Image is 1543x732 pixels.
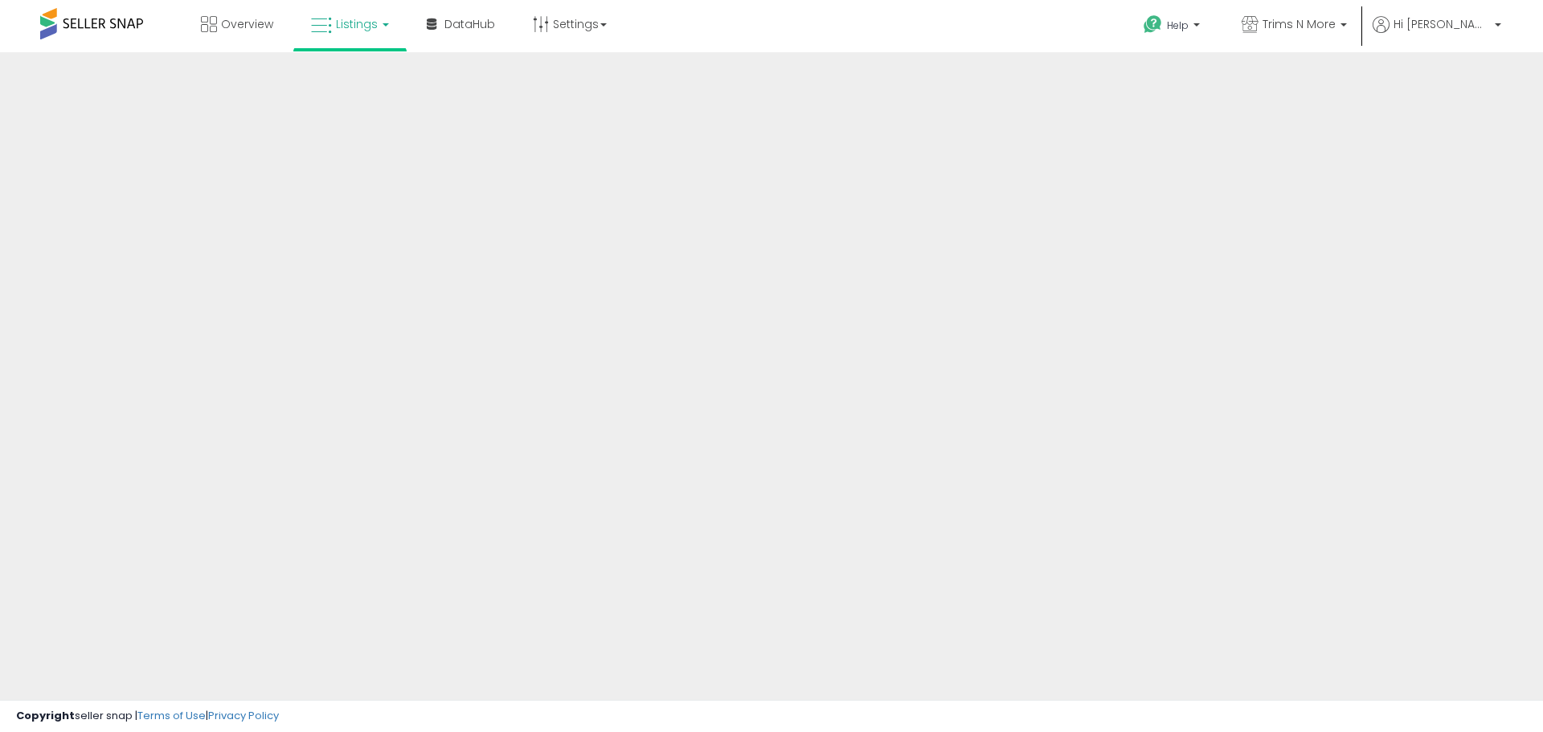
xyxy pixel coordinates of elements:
a: Hi [PERSON_NAME] [1373,16,1501,52]
a: Help [1131,2,1216,52]
span: Listings [336,16,378,32]
span: Help [1167,18,1189,32]
div: seller snap | | [16,709,279,724]
span: Overview [221,16,273,32]
strong: Copyright [16,708,75,723]
a: Privacy Policy [208,708,279,723]
i: Get Help [1143,14,1163,35]
span: Hi [PERSON_NAME] [1394,16,1490,32]
a: Terms of Use [137,708,206,723]
span: Trims N More [1263,16,1336,32]
span: DataHub [444,16,495,32]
